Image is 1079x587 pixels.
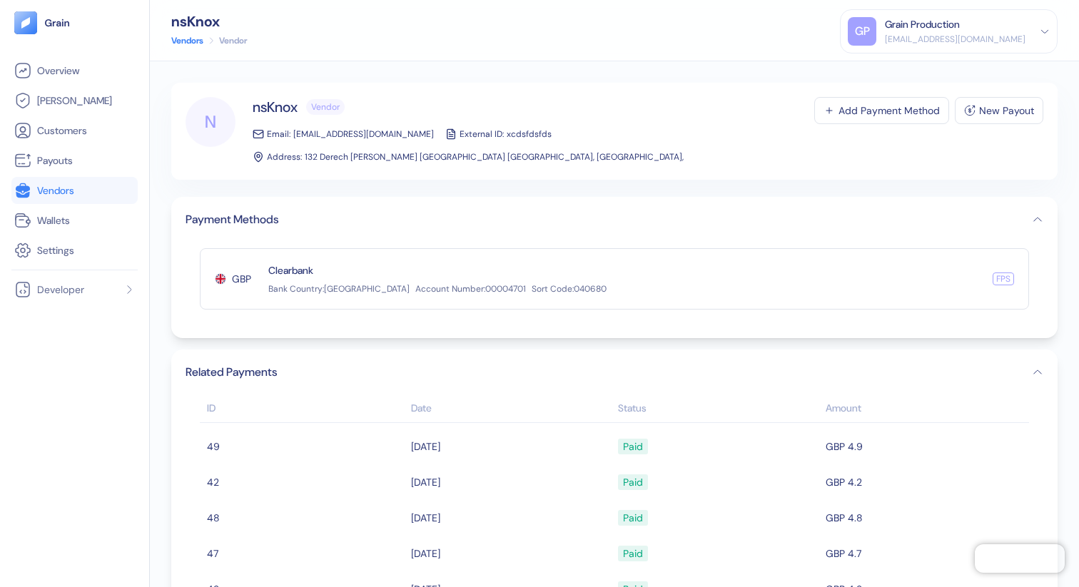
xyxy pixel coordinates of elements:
span: Account Number : 00004701 [415,283,526,295]
td: GBP 4.2 [822,464,1030,500]
a: Settings [14,242,135,259]
div: New Payout [979,106,1034,116]
span: Sort Code : 040680 [532,283,607,295]
td: 42 [200,464,407,500]
td: [DATE] [407,500,615,536]
div: N [186,97,235,147]
span: External ID: [460,129,504,139]
td: GBP 4.8 [822,500,1030,536]
span: Payouts [37,153,73,168]
div: Grain Production [885,17,960,32]
a: [PERSON_NAME] [14,92,135,109]
iframe: Chatra live chat [975,544,1065,573]
a: Vendors [14,182,135,199]
button: Payment Methods [186,211,1043,228]
div: Paid [623,541,643,566]
span: nsKnox [253,97,298,117]
span: xcdsfdsfds [507,129,552,139]
div: FPS [993,272,1014,285]
button: New Payout [955,97,1043,124]
td: GBP 4.9 [822,429,1030,464]
th: Amount [822,395,1030,423]
a: Payouts [14,152,135,169]
span: Related Payments [186,364,277,381]
img: logo-tablet-V2.svg [14,11,37,34]
td: [DATE] [407,429,615,464]
a: Customers [14,122,135,139]
td: [DATE] [407,464,615,500]
div: [EMAIL_ADDRESS][DOMAIN_NAME] [885,33,1025,46]
a: Overview [14,62,135,79]
span: Customers [37,123,87,138]
th: Status [614,395,822,423]
div: Paid [623,470,643,494]
td: [DATE] [407,536,615,571]
span: Vendors [37,183,74,198]
span: 132 Derech [PERSON_NAME] [GEOGRAPHIC_DATA] [GEOGRAPHIC_DATA], [GEOGRAPHIC_DATA], [305,152,684,162]
td: 49 [200,429,407,464]
th: Date [407,395,615,423]
span: [EMAIL_ADDRESS][DOMAIN_NAME] [293,129,434,139]
span: Vendor [311,103,340,111]
span: [PERSON_NAME] [37,93,112,108]
span: Address: [267,152,302,162]
img: logo [44,18,71,28]
span: Bank Country : [GEOGRAPHIC_DATA] [268,283,410,295]
td: 48 [200,500,407,536]
th: ID [200,395,407,423]
div: Paid [623,506,643,530]
div: nsKnox [171,14,247,29]
span: Payment Methods [186,211,278,228]
div: Paid [623,434,643,459]
span: GBP [232,272,251,286]
span: Clearbank [268,263,554,277]
span: Developer [37,282,84,297]
span: Overview [37,63,79,78]
div: Add Payment Method [839,106,940,116]
div: GP [848,17,876,46]
td: 47 [200,536,407,571]
td: GBP 4.7 [822,536,1030,571]
a: Vendors [171,34,203,47]
button: Related Payments [186,364,1043,381]
div: Payment Methods [186,228,1043,324]
span: Email: [267,129,290,139]
a: Wallets [14,212,135,229]
button: Add Payment Method [814,97,949,124]
span: Wallets [37,213,70,228]
span: Settings [37,243,74,257]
